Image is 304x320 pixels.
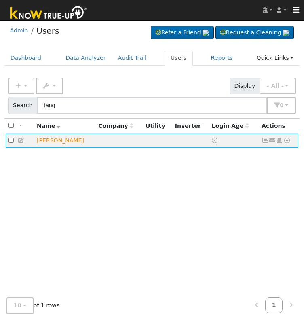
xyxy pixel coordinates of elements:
a: Admin [10,27,28,34]
a: sunflowerwang113@gmail.com [269,136,276,145]
td: Lead [34,134,95,148]
div: Inverter [175,122,206,130]
a: Quick Links [250,51,300,66]
span: Name [37,123,61,129]
button: 0 [267,97,296,114]
span: Days since last login [212,123,249,129]
button: Toggle navigation [289,4,304,16]
button: 10 [6,297,34,314]
a: Request a Cleaning [215,26,294,40]
span: Company name [98,123,133,129]
a: 1 [265,297,283,313]
input: Search [37,97,267,114]
img: retrieve [283,30,289,36]
span: Display [230,78,260,94]
a: Users [165,51,193,66]
a: No login access [212,137,219,144]
img: retrieve [203,30,209,36]
a: Audit Trail [112,51,152,66]
a: Refer a Friend [151,26,214,40]
img: Know True-Up [6,4,91,23]
span: 10 [14,302,22,309]
a: Login As [276,137,283,144]
a: Other actions [283,136,291,145]
a: Reports [205,51,239,66]
a: Users [36,26,59,36]
a: Not connected [262,137,269,144]
div: Utility [146,122,169,130]
button: - All - [260,78,296,94]
span: of 1 rows [6,297,60,314]
a: Dashboard [4,51,48,66]
div: Actions [262,122,296,130]
a: Edit User [18,137,25,144]
a: Data Analyzer [59,51,112,66]
span: Search [8,97,37,114]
